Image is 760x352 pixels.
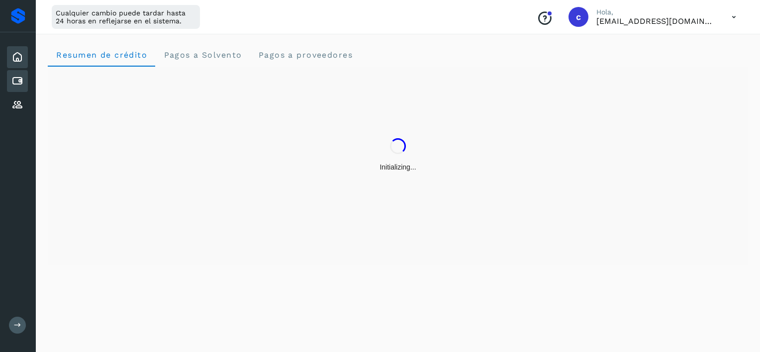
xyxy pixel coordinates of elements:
p: cxp@53cargo.com [596,16,716,26]
span: Resumen de crédito [56,50,147,60]
div: Inicio [7,46,28,68]
div: Proveedores [7,94,28,116]
div: Cuentas por pagar [7,70,28,92]
p: Hola, [596,8,716,16]
div: Cualquier cambio puede tardar hasta 24 horas en reflejarse en el sistema. [52,5,200,29]
span: Pagos a Solvento [163,50,242,60]
span: Pagos a proveedores [258,50,353,60]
